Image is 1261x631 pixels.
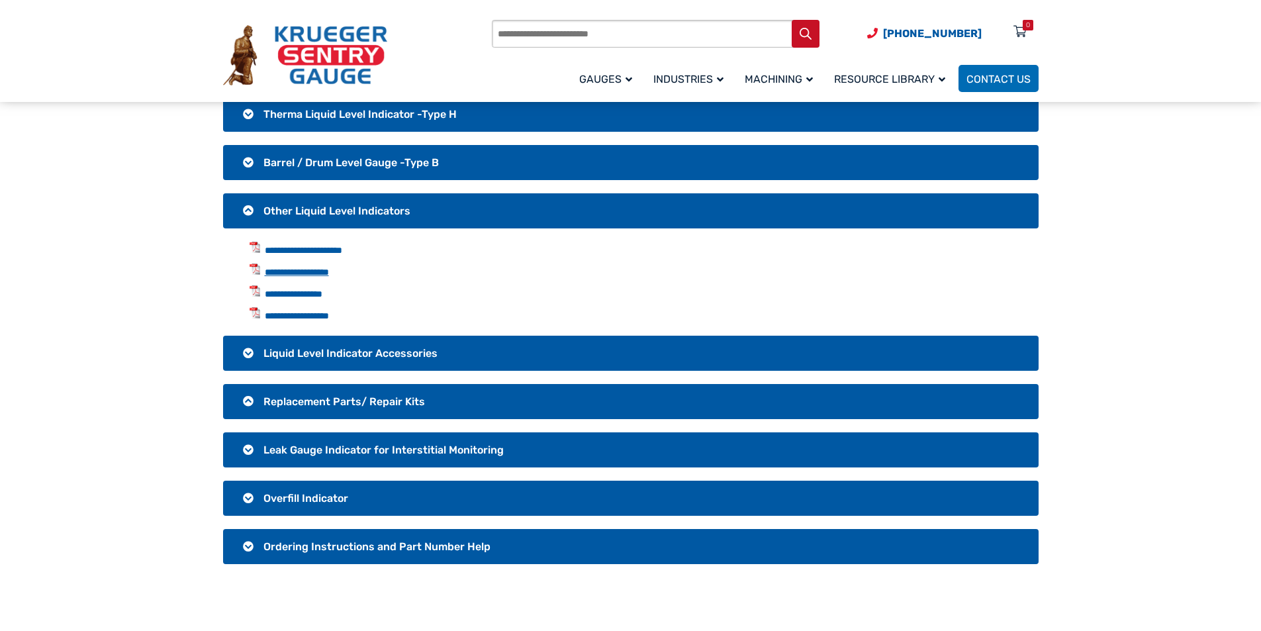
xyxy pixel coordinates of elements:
[883,27,982,40] span: [PHONE_NUMBER]
[834,73,945,85] span: Resource Library
[263,395,425,408] span: Replacement Parts/ Repair Kits
[745,73,813,85] span: Machining
[571,63,645,94] a: Gauges
[1026,20,1030,30] div: 0
[263,444,504,456] span: Leak Gauge Indicator for Interstitial Monitoring
[263,108,457,121] span: Therma Liquid Level Indicator -Type H
[653,73,724,85] span: Industries
[867,25,982,42] a: Phone Number (920) 434-8860
[263,492,348,505] span: Overfill Indicator
[263,205,410,217] span: Other Liquid Level Indicators
[645,63,737,94] a: Industries
[826,63,958,94] a: Resource Library
[579,73,632,85] span: Gauges
[966,73,1031,85] span: Contact Us
[263,540,490,553] span: Ordering Instructions and Part Number Help
[223,25,387,86] img: Krueger Sentry Gauge
[263,347,438,360] span: Liquid Level Indicator Accessories
[737,63,826,94] a: Machining
[263,156,439,169] span: Barrel / Drum Level Gauge -Type B
[958,65,1039,92] a: Contact Us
